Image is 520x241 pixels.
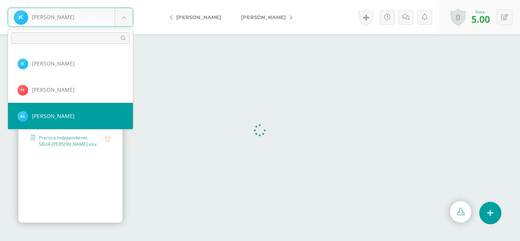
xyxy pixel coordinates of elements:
[18,111,28,122] img: 66de30b5d3385dfeb3cbdf5f2b391c0d.png
[32,112,75,120] span: [PERSON_NAME]
[32,86,75,93] span: [PERSON_NAME]
[32,60,75,67] span: [PERSON_NAME]
[18,85,28,96] img: 14f695f9279339e1de384ef92e613888.png
[18,59,28,69] img: be3f4e54ac82dfeb1f97d064c0b7f675.png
